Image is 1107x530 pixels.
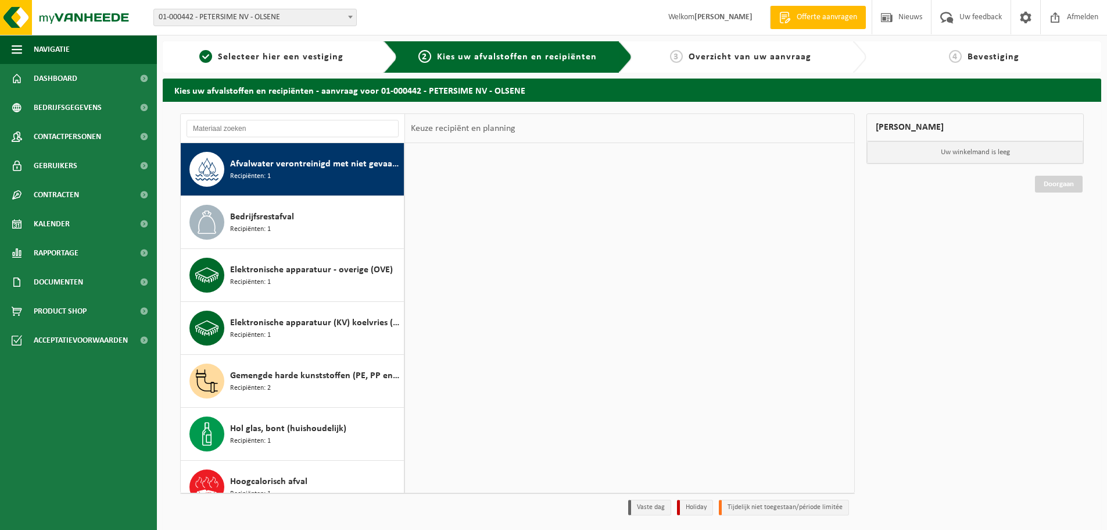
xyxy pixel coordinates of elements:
[230,369,401,383] span: Gemengde harde kunststoffen (PE, PP en PVC), recycleerbaar (industrieel)
[181,249,404,302] button: Elektronische apparatuur - overige (OVE) Recipiënten: 1
[181,355,404,408] button: Gemengde harde kunststoffen (PE, PP en PVC), recycleerbaar (industrieel) Recipiënten: 2
[230,436,271,447] span: Recipiënten: 1
[677,500,713,515] li: Holiday
[181,302,404,355] button: Elektronische apparatuur (KV) koelvries (huishoudelijk) Recipiënten: 1
[230,157,401,171] span: Afvalwater verontreinigd met niet gevaarlijke producten
[230,330,271,341] span: Recipiënten: 1
[34,151,77,180] span: Gebruikers
[181,196,404,249] button: Bedrijfsrestafval Recipiënten: 1
[153,9,357,26] span: 01-000442 - PETERSIME NV - OLSENE
[794,12,860,23] span: Offerte aanvragen
[218,52,343,62] span: Selecteer hier een vestiging
[34,297,87,326] span: Product Shop
[34,209,70,239] span: Kalender
[154,9,356,26] span: 01-000442 - PETERSIME NV - OLSENE
[181,408,404,461] button: Hol glas, bont (huishoudelijk) Recipiënten: 1
[230,475,307,489] span: Hoogcalorisch afval
[968,52,1019,62] span: Bevestiging
[405,114,521,143] div: Keuze recipiënt en planning
[34,35,70,64] span: Navigatie
[230,210,294,224] span: Bedrijfsrestafval
[770,6,866,29] a: Offerte aanvragen
[163,79,1101,101] h2: Kies uw afvalstoffen en recipiënten - aanvraag voor 01-000442 - PETERSIME NV - OLSENE
[34,326,128,355] span: Acceptatievoorwaarden
[230,383,271,394] span: Recipiënten: 2
[34,180,79,209] span: Contracten
[230,422,346,436] span: Hol glas, bont (huishoudelijk)
[34,239,78,268] span: Rapportage
[866,113,1084,141] div: [PERSON_NAME]
[230,316,401,330] span: Elektronische apparatuur (KV) koelvries (huishoudelijk)
[694,13,753,22] strong: [PERSON_NAME]
[187,120,399,137] input: Materiaal zoeken
[230,277,271,288] span: Recipiënten: 1
[949,50,962,63] span: 4
[719,500,849,515] li: Tijdelijk niet toegestaan/période limitée
[867,141,1083,163] p: Uw winkelmand is leeg
[181,461,404,514] button: Hoogcalorisch afval Recipiënten: 1
[670,50,683,63] span: 3
[199,50,212,63] span: 1
[230,224,271,235] span: Recipiënten: 1
[34,93,102,122] span: Bedrijfsgegevens
[34,64,77,93] span: Dashboard
[230,489,271,500] span: Recipiënten: 1
[34,122,101,151] span: Contactpersonen
[628,500,671,515] li: Vaste dag
[34,268,83,297] span: Documenten
[6,504,194,530] iframe: chat widget
[437,52,597,62] span: Kies uw afvalstoffen en recipiënten
[689,52,811,62] span: Overzicht van uw aanvraag
[181,143,404,196] button: Afvalwater verontreinigd met niet gevaarlijke producten Recipiënten: 1
[418,50,431,63] span: 2
[230,171,271,182] span: Recipiënten: 1
[230,263,393,277] span: Elektronische apparatuur - overige (OVE)
[1035,176,1083,193] a: Doorgaan
[169,50,374,64] a: 1Selecteer hier een vestiging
